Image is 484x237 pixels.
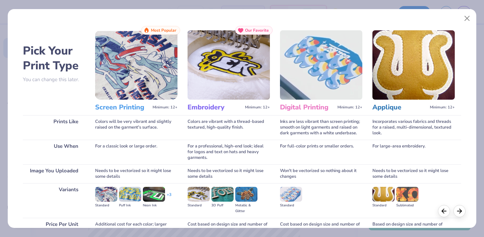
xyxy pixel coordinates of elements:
[280,30,362,100] img: Digital Printing
[23,218,85,237] div: Price Per Unit
[119,203,141,208] div: Puff Ink
[280,164,362,183] div: Won't be vectorized so nothing about it changes
[23,140,85,164] div: Use When
[95,203,117,208] div: Standard
[153,105,177,110] span: Minimum: 12+
[280,203,302,208] div: Standard
[235,187,257,202] img: Metallic & Glitter
[95,103,150,112] h3: Screen Printing
[245,105,270,110] span: Minimum: 12+
[372,187,395,202] img: Standard
[280,103,335,112] h3: Digital Printing
[188,203,210,208] div: Standard
[188,187,210,202] img: Standard
[280,140,362,164] div: For full-color prints or smaller orders.
[151,28,176,33] span: Most Popular
[372,218,455,237] div: Based on design size and number of locations.
[461,12,474,25] button: Close
[372,203,395,208] div: Standard
[23,43,85,73] h2: Pick Your Print Type
[372,115,455,140] div: Incorporates various fabrics and threads for a raised, multi-dimensional, textured look.
[188,103,242,112] h3: Embroidery
[396,187,418,202] img: Sublimated
[396,203,418,208] div: Sublimated
[23,77,85,82] p: You can change this later.
[95,164,177,183] div: Needs to be vectorized so it might lose some details
[188,115,270,140] div: Colors are vibrant with a thread-based textured, high-quality finish.
[23,164,85,183] div: Image You Uploaded
[337,105,362,110] span: Minimum: 12+
[119,187,141,202] img: Puff Ink
[188,140,270,164] div: For a professional, high-end look; ideal for logos and text on hats and heavy garments.
[235,203,257,214] div: Metallic & Glitter
[280,115,362,140] div: Inks are less vibrant than screen printing; smooth on light garments and raised on dark garments ...
[280,187,302,202] img: Standard
[167,192,171,203] div: + 3
[372,164,455,183] div: Needs to be vectorized so it might lose some details
[95,115,177,140] div: Colors will be very vibrant and slightly raised on the garment's surface.
[188,218,270,237] div: Cost based on design size and number of locations.
[280,218,362,237] div: Cost based on design size and number of locations.
[245,28,269,33] span: Our Favorite
[95,218,177,237] div: Additional cost for each color; larger orders lower the unit price.
[211,203,234,208] div: 3D Puff
[188,30,270,100] img: Embroidery
[143,187,165,202] img: Neon Ink
[372,30,455,100] img: Applique
[95,30,177,100] img: Screen Printing
[95,187,117,202] img: Standard
[372,103,427,112] h3: Applique
[211,187,234,202] img: 3D Puff
[188,164,270,183] div: Needs to be vectorized so it might lose some details
[430,105,455,110] span: Minimum: 12+
[143,203,165,208] div: Neon Ink
[372,140,455,164] div: For large-area embroidery.
[23,115,85,140] div: Prints Like
[23,183,85,218] div: Variants
[95,140,177,164] div: For a classic look or large order.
